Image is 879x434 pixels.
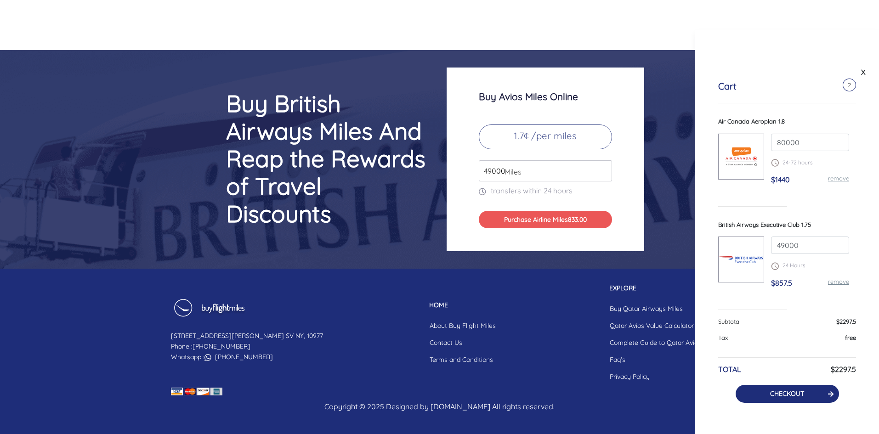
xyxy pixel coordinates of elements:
span: Air Canada Aeroplan 1.8 [718,118,785,125]
img: schedule.png [771,159,779,167]
p: 1.7¢ /per miles [479,124,612,149]
span: 833.00 [568,215,587,224]
h5: Cart [718,81,737,92]
p: 24-72 hours [771,158,849,167]
span: Subtotal [718,318,741,325]
img: British-Airways-Executive-Club.png [719,250,764,270]
h3: Buy Avios Miles Online [479,90,612,102]
span: free [845,334,856,341]
a: About Buy Flight Miles [422,317,503,334]
a: CHECKOUT [770,389,804,398]
img: credit card icon [171,388,222,395]
span: 2 [843,79,856,91]
img: Buy Flight Miles Footer Logo [171,299,247,323]
a: remove [828,278,849,285]
h2: Buy British Airways Miles And Reap the Rewards of Travel Discounts [171,90,433,227]
img: whatsapp icon [204,354,211,361]
a: Buy Qatar Airways Miles [602,300,709,317]
button: Purchase Airline Miles833.00 [479,211,612,228]
p: transfers within 24 hours [479,185,612,196]
span: $2297.5 [836,318,856,325]
p: [STREET_ADDRESS][PERSON_NAME] SV NY, 10977 Phone : Whatsapp : [171,331,323,362]
span: Tax [718,334,728,341]
h6: $2297.5 [831,365,856,374]
span: $1440 [771,175,790,184]
img: schedule.png [771,262,779,270]
button: CHECKOUT [736,385,839,403]
a: remove [828,175,849,182]
h6: TOTAL [718,365,741,374]
span: Miles [500,166,522,177]
span: British Airways Executive Club 1.75 [718,221,811,228]
span: $857.5 [771,278,792,287]
a: Faq's [602,351,709,368]
a: Contact Us [422,334,503,351]
p: EXPLORE [602,283,709,293]
a: X [859,65,868,79]
a: [PHONE_NUMBER] [215,353,273,361]
p: HOME [422,300,503,310]
a: Privacy Policy [602,368,709,385]
a: Qatar Avios Value Calculator [602,317,709,334]
a: [PHONE_NUMBER] [193,342,250,350]
img: Aer-Canada-Aeroplane.png [719,147,764,167]
a: Terms and Conditions [422,351,503,368]
p: 24 Hours [771,261,849,270]
a: Complete Guide to Qatar Avios [602,334,709,351]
